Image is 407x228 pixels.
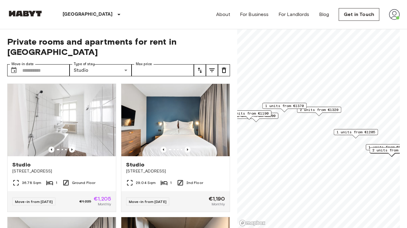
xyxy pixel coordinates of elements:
[70,64,132,76] div: Studio
[12,161,31,168] span: Studio
[185,147,191,153] button: Previous image
[74,62,95,67] label: Type of stay
[136,180,156,185] span: 29.04 Sqm
[15,199,53,204] span: Move-in from [DATE]
[170,180,172,185] span: 1
[278,11,309,18] a: For Landlords
[319,11,329,18] a: Blog
[234,113,278,122] div: Map marker
[209,196,225,201] span: €1,190
[126,168,225,174] span: [STREET_ADDRESS]
[63,11,113,18] p: [GEOGRAPHIC_DATA]
[297,107,341,116] div: Map marker
[121,84,230,212] a: Marketing picture of unit DE-01-481-201-01Previous imagePrevious imageStudio[STREET_ADDRESS]29.04...
[239,220,266,226] a: Mapbox logo
[69,147,75,153] button: Previous image
[79,199,91,204] span: €1,225
[300,107,339,112] span: 2 units from €1320
[237,113,276,119] span: 1 units from €1200
[368,144,405,150] span: 1 units from €970
[11,62,34,67] label: Move-in date
[7,11,43,17] img: Habyt
[7,36,230,57] span: Private rooms and apartments for rent in [GEOGRAPHIC_DATA]
[339,8,379,21] a: Get in Touch
[265,103,304,109] span: 1 units from €1370
[8,64,20,76] button: Choose date
[22,180,41,185] span: 36.78 Sqm
[7,84,116,212] a: Marketing picture of unit DE-01-030-001-01HPrevious imagePrevious imageStudio[STREET_ADDRESS]36.7...
[240,11,269,18] a: For Business
[186,180,203,185] span: 2nd Floor
[126,161,144,168] span: Studio
[218,64,230,76] button: tune
[129,199,166,204] span: Move-in from [DATE]
[48,147,54,153] button: Previous image
[263,103,307,112] div: Map marker
[160,147,166,153] button: Previous image
[56,180,57,185] span: 1
[334,129,378,138] div: Map marker
[337,129,375,135] span: 1 units from €1205
[72,180,96,185] span: Ground Floor
[94,196,111,201] span: €1,205
[212,201,225,207] span: Monthly
[98,201,111,207] span: Monthly
[121,84,230,156] img: Marketing picture of unit DE-01-481-201-01
[194,64,206,76] button: tune
[206,64,218,76] button: tune
[12,168,111,174] span: [STREET_ADDRESS]
[389,9,400,20] img: avatar
[227,110,272,120] div: Map marker
[136,62,152,67] label: Max price
[216,11,230,18] a: About
[230,111,269,116] span: 1 units from €1190
[8,84,116,156] img: Marketing picture of unit DE-01-030-001-01H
